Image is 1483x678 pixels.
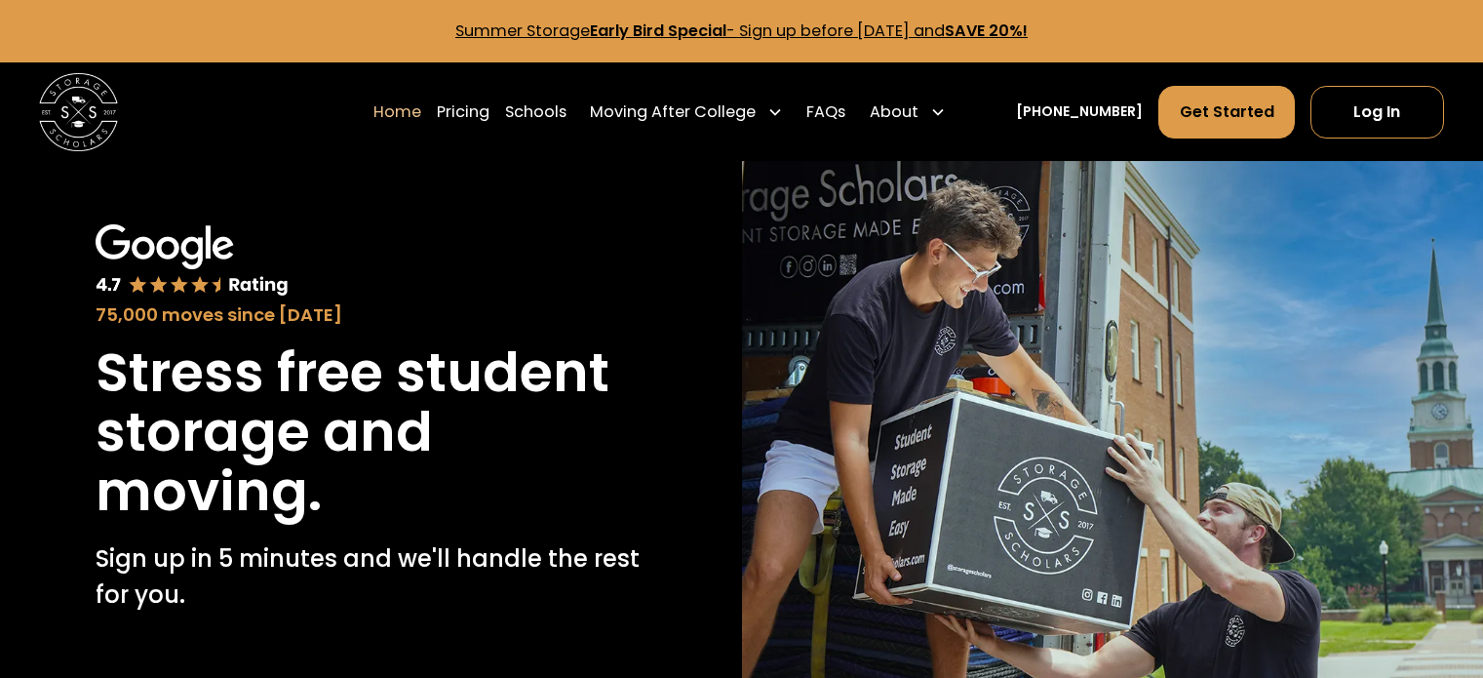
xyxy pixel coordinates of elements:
a: Home [373,85,421,140]
a: Pricing [437,85,489,140]
img: Storage Scholars main logo [39,73,118,152]
div: Moving After College [590,100,756,124]
a: Schools [505,85,566,140]
p: Sign up in 5 minutes and we'll handle the rest for you. [96,541,645,613]
a: Log In [1310,86,1444,139]
a: Get Started [1158,86,1294,139]
strong: SAVE 20%! [945,20,1028,42]
img: Google 4.7 star rating [96,224,288,299]
a: Summer StorageEarly Bird Special- Sign up before [DATE] andSAVE 20%! [455,20,1028,42]
div: 75,000 moves since [DATE] [96,301,645,328]
a: [PHONE_NUMBER] [1016,101,1143,122]
strong: Early Bird Special [590,20,726,42]
a: FAQs [806,85,845,140]
div: About [870,100,918,124]
h1: Stress free student storage and moving. [96,343,645,522]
